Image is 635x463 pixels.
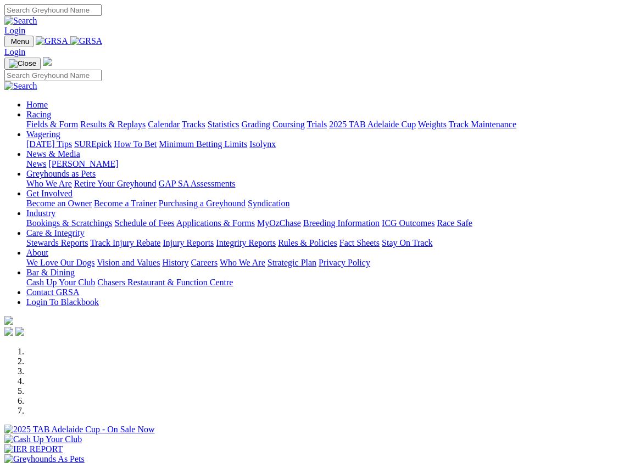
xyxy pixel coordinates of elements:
a: Strategic Plan [268,258,316,267]
a: Privacy Policy [319,258,370,267]
img: logo-grsa-white.png [43,57,52,66]
span: Menu [11,37,29,46]
img: Close [9,59,36,68]
button: Toggle navigation [4,36,34,47]
img: Search [4,16,37,26]
div: Industry [26,218,631,228]
a: Injury Reports [163,238,214,247]
a: Tracks [182,120,205,129]
a: Isolynx [249,139,276,149]
a: Statistics [208,120,239,129]
a: Fact Sheets [339,238,380,247]
div: About [26,258,631,268]
a: Industry [26,208,55,218]
img: logo-grsa-white.png [4,316,13,325]
input: Search [4,4,102,16]
a: Home [26,100,48,109]
a: About [26,248,48,257]
a: Stewards Reports [26,238,88,247]
div: Bar & Dining [26,278,631,287]
img: GRSA [36,36,68,46]
a: Bookings & Scratchings [26,218,112,228]
a: Breeding Information [303,218,380,228]
div: Wagering [26,139,631,149]
img: 2025 TAB Adelaide Cup - On Sale Now [4,425,155,434]
a: Wagering [26,129,60,139]
a: Rules & Policies [278,238,337,247]
a: Racing [26,110,51,119]
a: Greyhounds as Pets [26,169,96,178]
a: Login To Blackbook [26,297,99,307]
a: GAP SA Assessments [159,179,236,188]
a: Cash Up Your Club [26,278,95,287]
a: Bar & Dining [26,268,75,277]
img: twitter.svg [15,327,24,336]
div: Care & Integrity [26,238,631,248]
a: Contact GRSA [26,287,79,297]
a: Minimum Betting Limits [159,139,247,149]
a: History [162,258,188,267]
a: News [26,159,46,168]
a: Login [4,47,25,57]
a: We Love Our Dogs [26,258,94,267]
a: Results & Replays [80,120,146,129]
a: [PERSON_NAME] [48,159,118,168]
a: Purchasing a Greyhound [159,199,246,208]
a: Get Involved [26,189,73,198]
a: Applications & Forms [176,218,255,228]
a: Retire Your Greyhound [74,179,157,188]
a: Calendar [148,120,180,129]
a: Chasers Restaurant & Function Centre [97,278,233,287]
div: Greyhounds as Pets [26,179,631,189]
img: IER REPORT [4,444,63,454]
img: GRSA [70,36,103,46]
a: Who We Are [26,179,72,188]
a: Careers [191,258,218,267]
div: Get Involved [26,199,631,208]
a: Trials [307,120,327,129]
a: Vision and Values [97,258,160,267]
a: Syndication [248,199,289,208]
a: Become an Owner [26,199,92,208]
button: Toggle navigation [4,58,41,70]
a: ICG Outcomes [382,218,435,228]
a: News & Media [26,149,80,159]
img: Cash Up Your Club [4,434,82,444]
a: Become a Trainer [94,199,157,208]
input: Search [4,70,102,81]
a: Integrity Reports [216,238,276,247]
a: SUREpick [74,139,112,149]
a: Stay On Track [382,238,432,247]
a: Schedule of Fees [114,218,174,228]
div: Racing [26,120,631,129]
a: Coursing [272,120,305,129]
a: Weights [418,120,447,129]
a: Login [4,26,25,35]
img: Search [4,81,37,91]
a: How To Bet [114,139,157,149]
a: Race Safe [437,218,472,228]
a: Fields & Form [26,120,78,129]
div: News & Media [26,159,631,169]
a: [DATE] Tips [26,139,72,149]
a: Care & Integrity [26,228,85,238]
a: MyOzChase [257,218,301,228]
a: Grading [242,120,270,129]
a: 2025 TAB Adelaide Cup [329,120,416,129]
img: facebook.svg [4,327,13,336]
a: Who We Are [220,258,265,267]
a: Track Injury Rebate [90,238,160,247]
a: Track Maintenance [449,120,516,129]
